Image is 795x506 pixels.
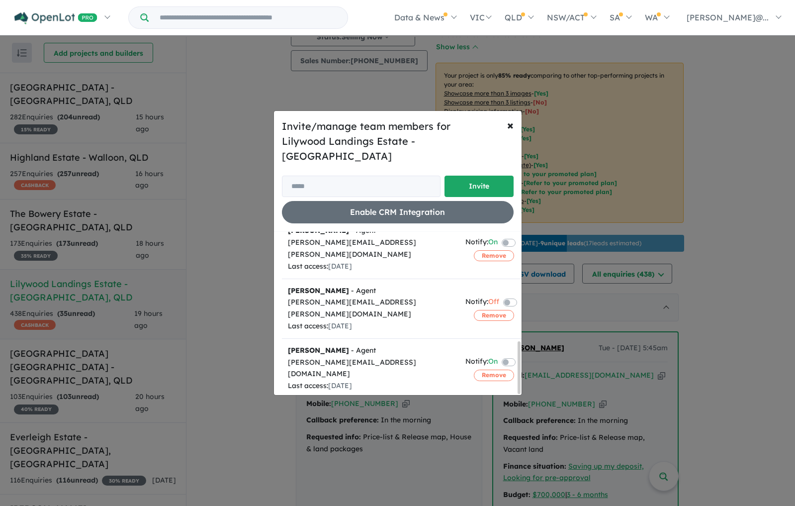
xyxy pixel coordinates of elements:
[444,176,514,197] button: Invite
[687,12,769,22] span: [PERSON_NAME]@...
[474,250,514,261] button: Remove
[465,356,498,369] div: Notify:
[282,119,514,164] h5: Invite/manage team members for Lilywood Landings Estate - [GEOGRAPHIC_DATA]
[474,310,514,321] button: Remove
[488,236,498,250] span: On
[465,296,499,309] div: Notify:
[151,7,346,28] input: Try estate name, suburb, builder or developer
[288,297,453,320] div: [PERSON_NAME][EMAIL_ADDRESS][PERSON_NAME][DOMAIN_NAME]
[288,345,453,357] div: - Agent
[328,381,352,390] span: [DATE]
[328,262,352,271] span: [DATE]
[488,296,499,309] span: Off
[288,285,453,297] div: - Agent
[465,236,498,250] div: Notify:
[288,286,349,295] strong: [PERSON_NAME]
[474,370,514,381] button: Remove
[288,380,453,392] div: Last access:
[288,346,349,355] strong: [PERSON_NAME]
[488,356,498,369] span: On
[14,12,97,24] img: Openlot PRO Logo White
[288,261,453,273] div: Last access:
[507,117,514,132] span: ×
[288,357,453,381] div: [PERSON_NAME][EMAIL_ADDRESS][DOMAIN_NAME]
[282,201,514,223] button: Enable CRM Integration
[288,320,453,332] div: Last access:
[288,237,453,261] div: [PERSON_NAME][EMAIL_ADDRESS][PERSON_NAME][DOMAIN_NAME]
[328,321,352,330] span: [DATE]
